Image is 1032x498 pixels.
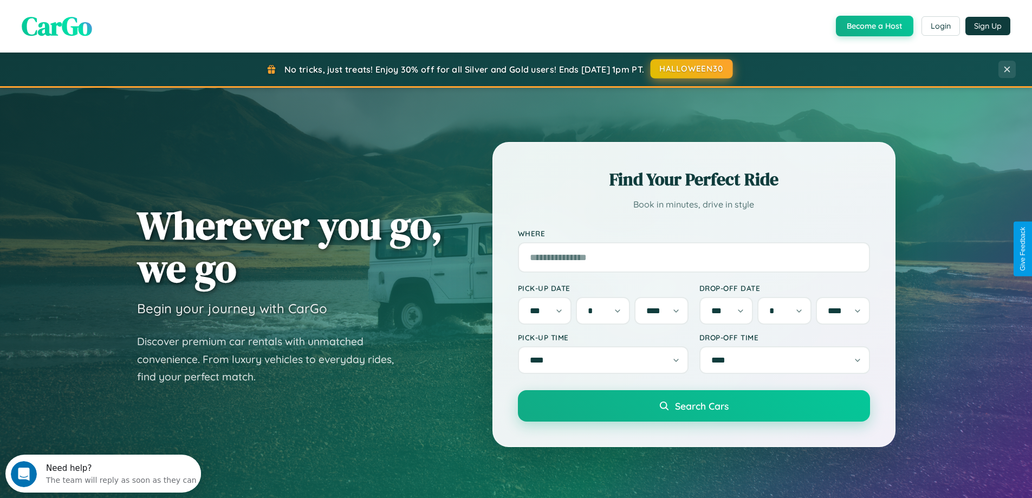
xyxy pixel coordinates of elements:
[518,390,870,422] button: Search Cars
[22,8,92,44] span: CarGo
[518,283,689,293] label: Pick-up Date
[284,64,644,75] span: No tricks, just treats! Enjoy 30% off for all Silver and Gold users! Ends [DATE] 1pm PT.
[518,167,870,191] h2: Find Your Perfect Ride
[137,204,443,289] h1: Wherever you go, we go
[11,461,37,487] iframe: Intercom live chat
[699,283,870,293] label: Drop-off Date
[836,16,913,36] button: Become a Host
[518,333,689,342] label: Pick-up Time
[518,229,870,238] label: Where
[4,4,202,34] div: Open Intercom Messenger
[651,59,733,79] button: HALLOWEEN30
[41,18,191,29] div: The team will reply as soon as they can
[699,333,870,342] label: Drop-off Time
[921,16,960,36] button: Login
[965,17,1010,35] button: Sign Up
[1019,227,1027,271] div: Give Feedback
[5,455,201,493] iframe: Intercom live chat discovery launcher
[41,9,191,18] div: Need help?
[137,300,327,316] h3: Begin your journey with CarGo
[675,400,729,412] span: Search Cars
[518,197,870,212] p: Book in minutes, drive in style
[137,333,408,386] p: Discover premium car rentals with unmatched convenience. From luxury vehicles to everyday rides, ...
